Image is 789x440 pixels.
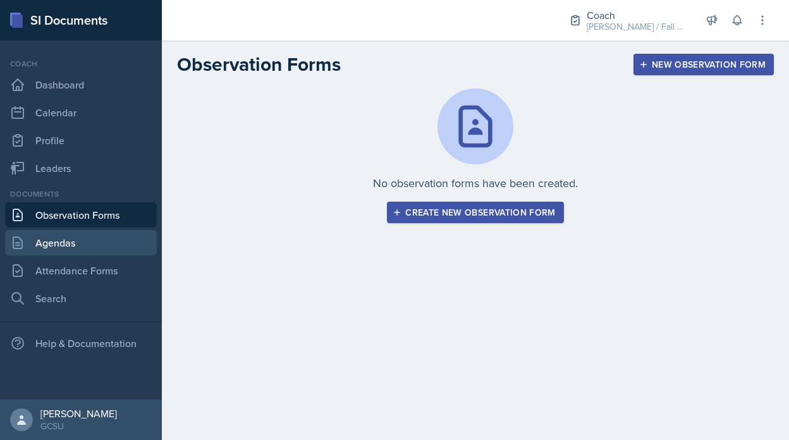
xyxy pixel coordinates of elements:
a: Dashboard [5,72,157,97]
div: Help & Documentation [5,331,157,356]
button: Create new observation form [387,202,563,223]
h2: Observation Forms [177,53,341,76]
div: [PERSON_NAME] / Fall 2025 [587,20,688,34]
a: Attendance Forms [5,258,157,283]
div: Documents [5,188,157,200]
a: Profile [5,128,157,153]
a: Agendas [5,230,157,255]
div: Create new observation form [395,207,555,217]
a: Search [5,286,157,311]
div: New Observation Form [642,59,766,70]
p: No observation forms have been created. [373,174,578,192]
button: New Observation Form [633,54,774,75]
a: Calendar [5,100,157,125]
a: Observation Forms [5,202,157,228]
div: [PERSON_NAME] [40,407,117,420]
div: GCSU [40,420,117,432]
a: Leaders [5,156,157,181]
div: Coach [587,8,688,23]
div: Coach [5,58,157,70]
